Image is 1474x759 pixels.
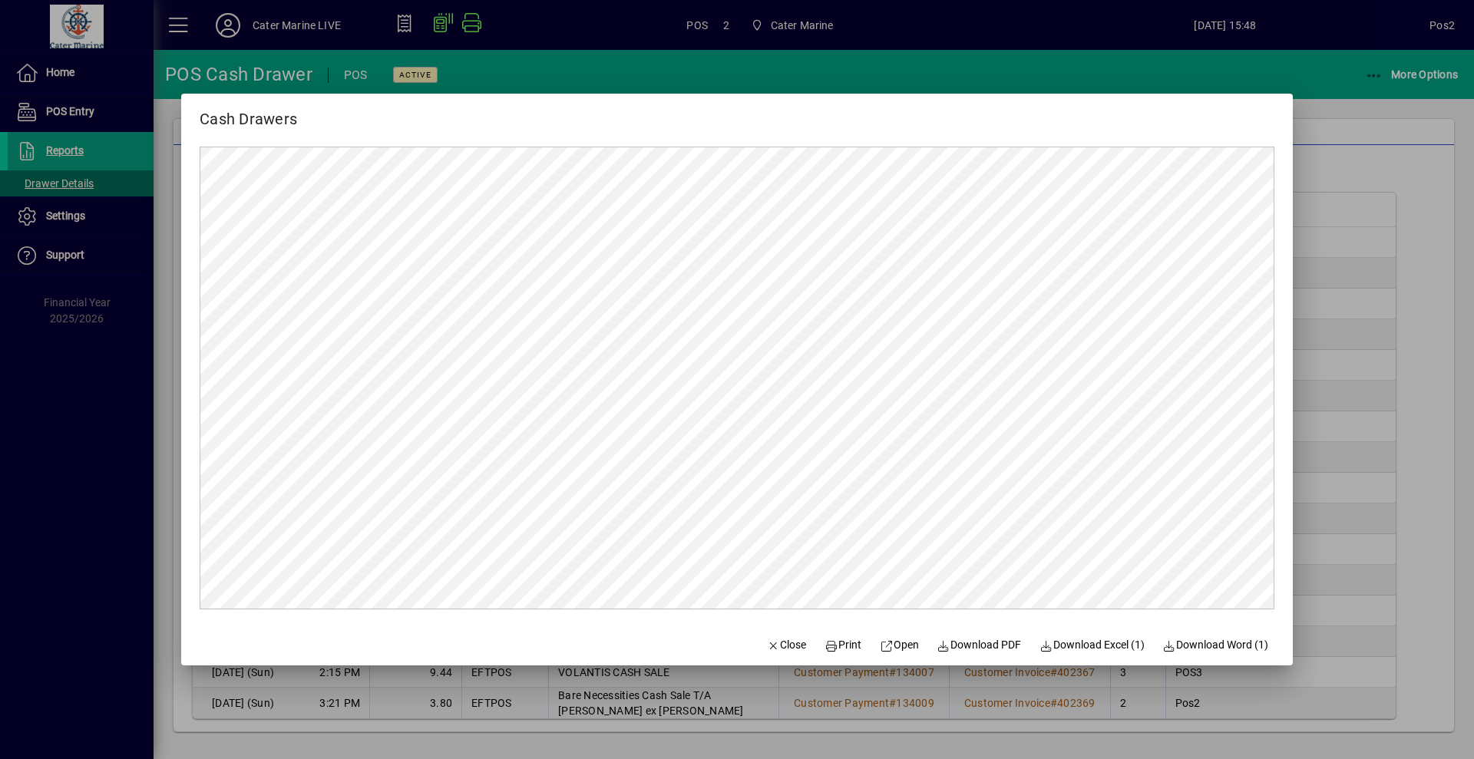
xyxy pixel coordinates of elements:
[1163,637,1269,653] span: Download Word (1)
[874,632,925,659] a: Open
[931,632,1028,659] a: Download PDF
[825,637,861,653] span: Print
[937,637,1022,653] span: Download PDF
[818,632,868,659] button: Print
[1039,637,1145,653] span: Download Excel (1)
[1157,632,1275,659] button: Download Word (1)
[880,637,919,653] span: Open
[761,632,813,659] button: Close
[1033,632,1151,659] button: Download Excel (1)
[181,94,316,131] h2: Cash Drawers
[767,637,807,653] span: Close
